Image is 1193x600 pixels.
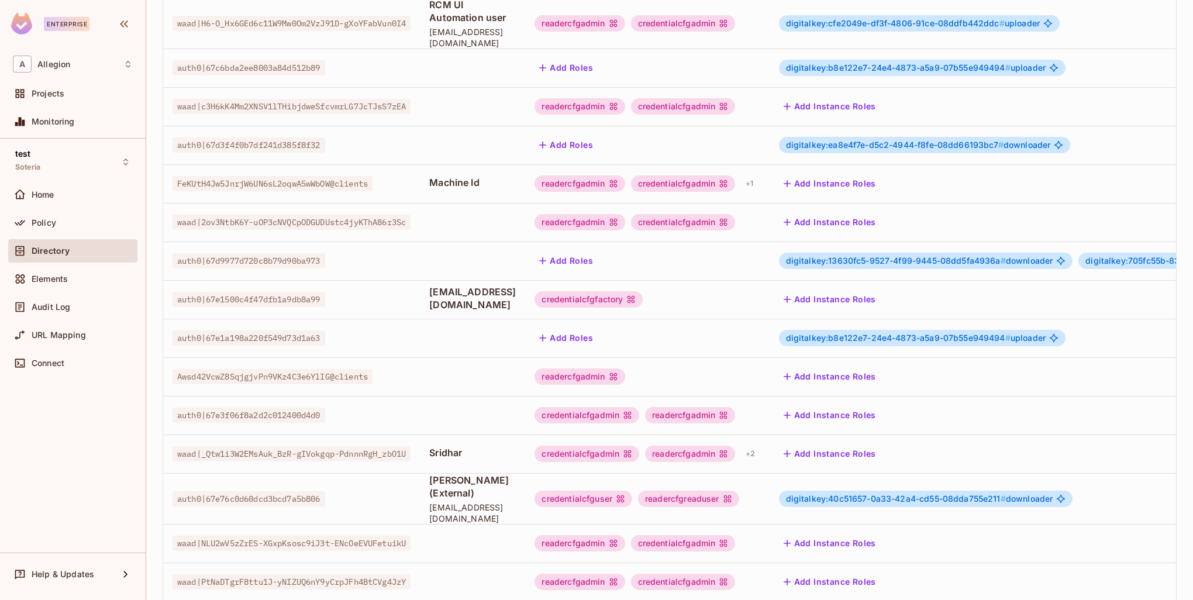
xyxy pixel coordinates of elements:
div: + 2 [741,444,760,463]
span: auth0|67e1500c4f47dfb1a9db8a99 [173,292,325,307]
button: Add Instance Roles [779,367,881,386]
div: credentialcfguser [535,491,632,507]
span: Sridhar [429,446,516,459]
span: digitalkey:cfe2049e-df3f-4806-91ce-08ddfb442ddc [786,18,1005,28]
div: credentialcfgadmin [631,175,736,192]
div: credentialcfgadmin [631,574,736,590]
span: [EMAIL_ADDRESS][DOMAIN_NAME] [429,502,516,524]
div: Enterprise [44,17,89,31]
span: digitalkey:13630fc5-9527-4f99-9445-08dd5fa4936a [786,256,1006,265]
span: waad|_Qtw1i3W2EMsAuk_BzR-gIVokgqp-PdnnnRgH_zbO1U [173,446,411,461]
span: Connect [32,358,64,368]
div: readercfgadmin [535,368,625,385]
span: A [13,56,32,73]
div: readercfgadmin [535,214,625,230]
div: readercfgadmin [535,535,625,551]
span: Soteria [15,163,40,172]
div: readercfgadmin [535,175,625,192]
span: waad|c3H6kK4Mm2XNSV1lTHibjdweSfcvmrLG7JcTJsS7zEA [173,99,411,114]
button: Add Instance Roles [779,97,881,116]
button: Add Roles [535,136,598,154]
span: downloader [786,140,1051,150]
span: auth0|67c6bda2ee8003a84d512b89 [173,60,325,75]
span: auth0|67d3f4f0b7df241d385f8f32 [173,137,325,153]
span: digitalkey:b8e122e7-24e4-4873-a5a9-07b55e949494 [786,63,1011,73]
span: [EMAIL_ADDRESS][DOMAIN_NAME] [429,285,516,311]
span: auth0|67d9977d720c8b79d90ba973 [173,253,325,268]
button: Add Instance Roles [779,573,881,591]
button: Add Instance Roles [779,406,881,425]
span: # [1001,256,1006,265]
span: [EMAIL_ADDRESS][DOMAIN_NAME] [429,26,516,49]
span: auth0|67e1a198a220f549d73d1a63 [173,330,325,346]
span: Home [32,190,54,199]
span: Workspace: Allegion [37,60,70,69]
div: credentialcfgadmin [535,446,639,462]
button: Add Instance Roles [779,444,881,463]
span: # [999,18,1005,28]
div: readercfgadmin [535,15,625,32]
span: Directory [32,246,70,256]
span: Elements [32,274,68,284]
div: readercfgadmin [645,446,735,462]
span: downloader [786,256,1053,265]
span: FeKUtH4Jw5JnrjW6UN6sL2oqwA5wWbOW@clients [173,176,373,191]
span: downloader [786,494,1053,504]
span: auth0|67e3f06f8a2d2c012400d4d0 [173,408,325,423]
div: readercfgreaduser [638,491,739,507]
button: Add Instance Roles [779,290,881,309]
span: Monitoring [32,117,75,126]
span: digitalkey:b8e122e7-24e4-4873-a5a9-07b55e949494 [786,333,1011,343]
div: readercfgadmin [535,574,625,590]
span: Policy [32,218,56,227]
span: uploader [786,333,1046,343]
div: credentialcfgadmin [631,214,736,230]
span: Machine Id [429,176,516,189]
div: readercfgadmin [645,407,735,423]
button: Add Instance Roles [779,213,881,232]
button: Add Instance Roles [779,534,881,553]
div: readercfgadmin [535,98,625,115]
button: Add Instance Roles [779,174,881,193]
span: digitalkey:40c51657-0a33-42a4-cd55-08dda755e211 [786,494,1006,504]
span: URL Mapping [32,330,86,340]
div: credentialcfgadmin [631,15,736,32]
span: test [15,149,31,158]
span: waad|2ov3NtbK6Y-uOP3cNVQCpODGUDUstc4jyKThA86r3Sc [173,215,411,230]
div: + 1 [741,174,758,193]
span: # [998,140,1004,150]
div: credentialcfgfactory [535,291,643,308]
span: uploader [786,63,1046,73]
span: waad|H6-O_Hx6GEd6c11W9Mw0Om2VzJ91D-gXoYFabVun0I4 [173,16,411,31]
button: Add Roles [535,58,598,77]
span: # [1001,494,1006,504]
div: credentialcfgadmin [631,535,736,551]
span: Audit Log [32,302,70,312]
span: # [1005,333,1011,343]
div: credentialcfgadmin [535,407,639,423]
span: waad|NLU2wV5zZrES-XGxpKsosc9iJ3t-ENcOeEVUFetuikU [173,536,411,551]
span: digitalkey:ea8e4f7e-d5c2-4944-f8fe-08dd66193bc7 [786,140,1004,150]
span: auth0|67e76c0d60dcd3bcd7a5b806 [173,491,325,506]
div: credentialcfgadmin [631,98,736,115]
span: [PERSON_NAME] (External) [429,474,516,499]
img: SReyMgAAAABJRU5ErkJggg== [11,13,32,35]
button: Add Roles [535,251,598,270]
span: Help & Updates [32,570,94,579]
span: waad|PtNaDTgrF8ttu1J-yNIZUQ6nY9yCrpJFh4BtCVg4JzY [173,574,411,589]
span: uploader [786,19,1040,28]
span: # [1005,63,1011,73]
button: Add Roles [535,329,598,347]
span: Awsd42VcwZ8SqjgjvPn9VKz4C3e6YlIG@clients [173,369,373,384]
span: Projects [32,89,64,98]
